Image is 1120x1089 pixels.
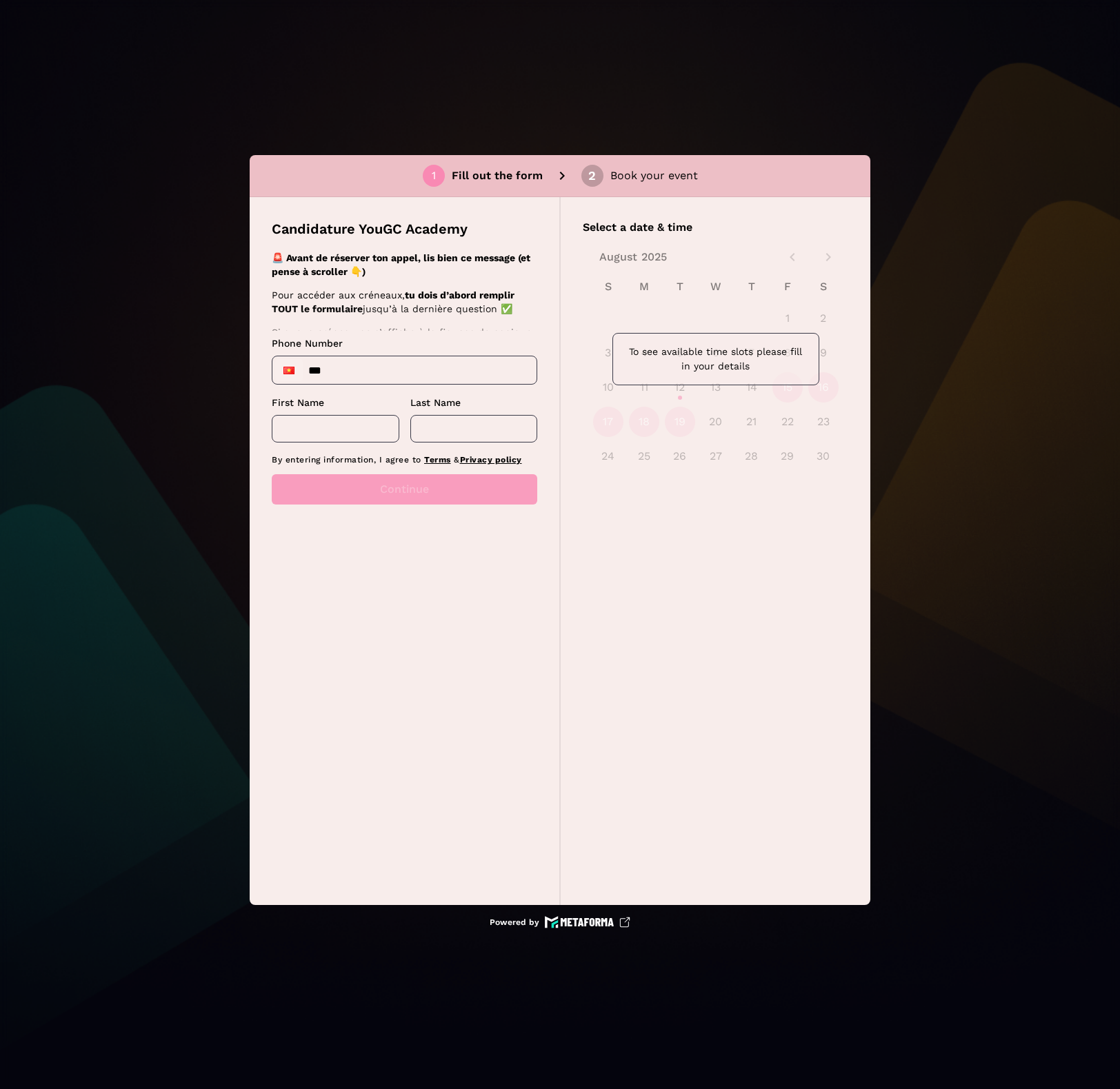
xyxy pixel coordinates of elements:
[452,167,543,184] p: Fill out the form
[588,170,596,182] div: 2
[490,916,630,928] a: Powered by
[460,455,522,465] a: Privacy policy
[454,455,460,465] span: &
[432,170,436,182] div: 1
[424,455,451,465] a: Terms
[272,454,537,466] p: By entering information, I agree to
[272,338,343,349] span: Phone Number
[624,345,808,374] p: To see available time slots please fill in your details
[410,397,461,408] span: Last Name
[583,219,848,236] p: Select a date & time
[272,288,533,316] p: Pour accéder aux créneaux, jusqu’à la dernière question ✅
[272,219,468,238] p: Candidature YouGC Academy
[272,325,533,353] p: Si aucun créneau ne s’affiche à la fin, pas de panique :
[272,397,324,408] span: First Name
[275,359,303,381] div: Vietnam: + 84
[490,917,539,928] p: Powered by
[272,252,530,277] strong: 🚨 Avant de réserver ton appel, lis bien ce message (et pense à scroller 👇)
[610,167,698,184] p: Book your event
